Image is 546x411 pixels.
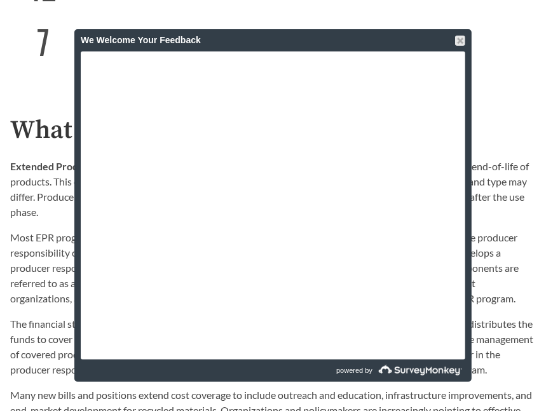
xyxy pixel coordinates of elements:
div: We Welcome Your Feedback [81,29,465,51]
span: powered by [336,360,372,382]
p: is a policy approach that assigns producers responsibility for the end-of-life of products. This ... [10,159,536,220]
h2: What is EPR? [10,116,536,145]
p: The financial structure may vary, but in most EPR programs producers pay fees to the PRO. The PRO... [10,316,536,377]
p: EPR for packaging bills have passed in the U.S. [10,11,536,65]
strong: Extended Producer Responsibility (EPR) [10,160,191,172]
a: powered by [275,360,465,382]
strong: 7 [27,17,60,65]
p: Most EPR programs for packaging encourage or require producers of packaging products to join a co... [10,230,536,306]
